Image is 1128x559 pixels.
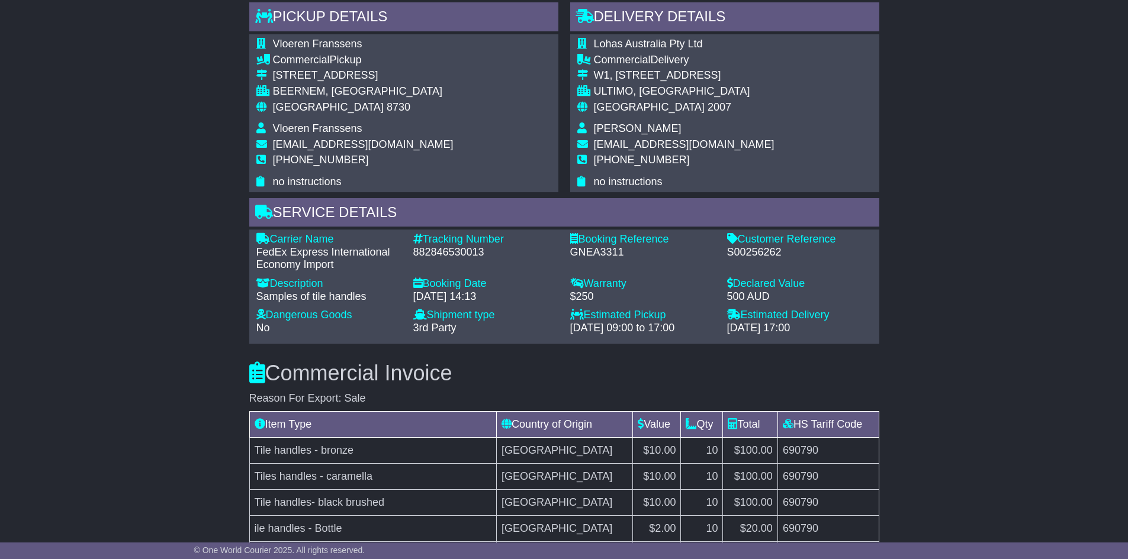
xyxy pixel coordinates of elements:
[594,69,775,82] div: W1, [STREET_ADDRESS]
[413,309,558,322] div: Shipment type
[249,361,879,385] h3: Commercial Invoice
[723,411,777,437] td: Total
[570,277,715,290] div: Warranty
[570,233,715,246] div: Booking Reference
[256,246,401,272] div: FedEx Express International Economy Import
[413,322,457,334] span: 3rd Party
[727,322,872,335] div: [DATE] 17:00
[256,277,401,290] div: Description
[681,515,723,541] td: 10
[727,290,872,303] div: 500 AUD
[727,277,872,290] div: Declared Value
[570,322,715,335] div: [DATE] 09:00 to 17:00
[681,411,723,437] td: Qty
[633,489,681,515] td: $10.00
[273,54,454,67] div: Pickup
[777,515,879,541] td: 690790
[570,309,715,322] div: Estimated Pickup
[413,246,558,259] div: 882846530013
[594,122,682,134] span: [PERSON_NAME]
[273,69,454,82] div: [STREET_ADDRESS]
[594,101,705,113] span: [GEOGRAPHIC_DATA]
[194,545,365,555] span: © One World Courier 2025. All rights reserved.
[777,463,879,489] td: 690790
[273,154,369,166] span: [PHONE_NUMBER]
[594,54,775,67] div: Delivery
[273,101,384,113] span: [GEOGRAPHIC_DATA]
[570,2,879,34] div: Delivery Details
[633,463,681,489] td: $10.00
[633,515,681,541] td: $2.00
[273,54,330,66] span: Commercial
[594,138,775,150] span: [EMAIL_ADDRESS][DOMAIN_NAME]
[496,411,632,437] td: Country of Origin
[496,437,632,463] td: [GEOGRAPHIC_DATA]
[249,198,879,230] div: Service Details
[723,437,777,463] td: $100.00
[256,233,401,246] div: Carrier Name
[256,309,401,322] div: Dangerous Goods
[413,233,558,246] div: Tracking Number
[727,233,872,246] div: Customer Reference
[273,138,454,150] span: [EMAIL_ADDRESS][DOMAIN_NAME]
[387,101,410,113] span: 8730
[249,392,879,405] div: Reason For Export: Sale
[594,54,651,66] span: Commercial
[256,322,270,334] span: No
[249,463,496,489] td: Tiles handles - caramella
[570,290,715,303] div: $250
[594,85,775,98] div: ULTIMO, [GEOGRAPHIC_DATA]
[413,290,558,303] div: [DATE] 14:13
[594,176,663,188] span: no instructions
[723,489,777,515] td: $100.00
[249,515,496,541] td: ile handles - Bottle
[708,101,731,113] span: 2007
[273,38,362,50] span: Vloeren Franssens
[594,38,703,50] span: Lohas Australia Pty Ltd
[633,411,681,437] td: Value
[496,489,632,515] td: [GEOGRAPHIC_DATA]
[256,290,401,303] div: Samples of tile handles
[681,463,723,489] td: 10
[249,2,558,34] div: Pickup Details
[777,489,879,515] td: 690790
[723,515,777,541] td: $20.00
[496,463,632,489] td: [GEOGRAPHIC_DATA]
[249,489,496,515] td: Tile handles- black brushed
[413,277,558,290] div: Booking Date
[249,411,496,437] td: Item Type
[570,246,715,259] div: GNEA3311
[681,489,723,515] td: 10
[727,309,872,322] div: Estimated Delivery
[273,85,454,98] div: BEERNEM, [GEOGRAPHIC_DATA]
[777,411,879,437] td: HS Tariff Code
[633,437,681,463] td: $10.00
[273,122,362,134] span: Vloeren Franssens
[249,437,496,463] td: Tile handles - bronze
[594,154,690,166] span: [PHONE_NUMBER]
[723,463,777,489] td: $100.00
[273,176,342,188] span: no instructions
[681,437,723,463] td: 10
[496,515,632,541] td: [GEOGRAPHIC_DATA]
[727,246,872,259] div: S00256262
[777,437,879,463] td: 690790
